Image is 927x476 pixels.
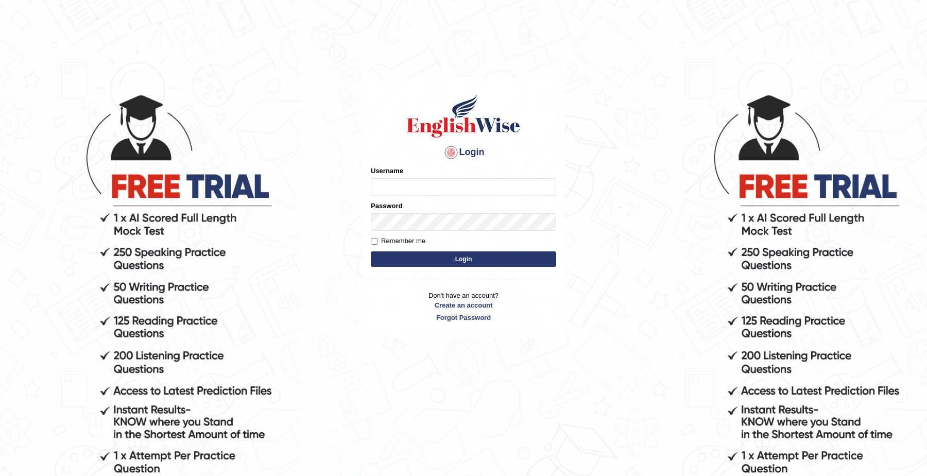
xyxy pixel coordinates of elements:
[371,300,556,310] a: Create an account
[371,251,556,267] button: Login
[371,238,377,245] input: Remember me
[371,313,556,322] a: Forgot Password
[371,144,556,161] h4: Login
[371,236,425,246] label: Remember me
[371,291,556,322] p: Don't have an account?
[371,166,403,176] label: Username
[405,93,522,139] img: Logo of English Wise sign in for intelligent practice with AI
[371,201,402,211] label: Password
